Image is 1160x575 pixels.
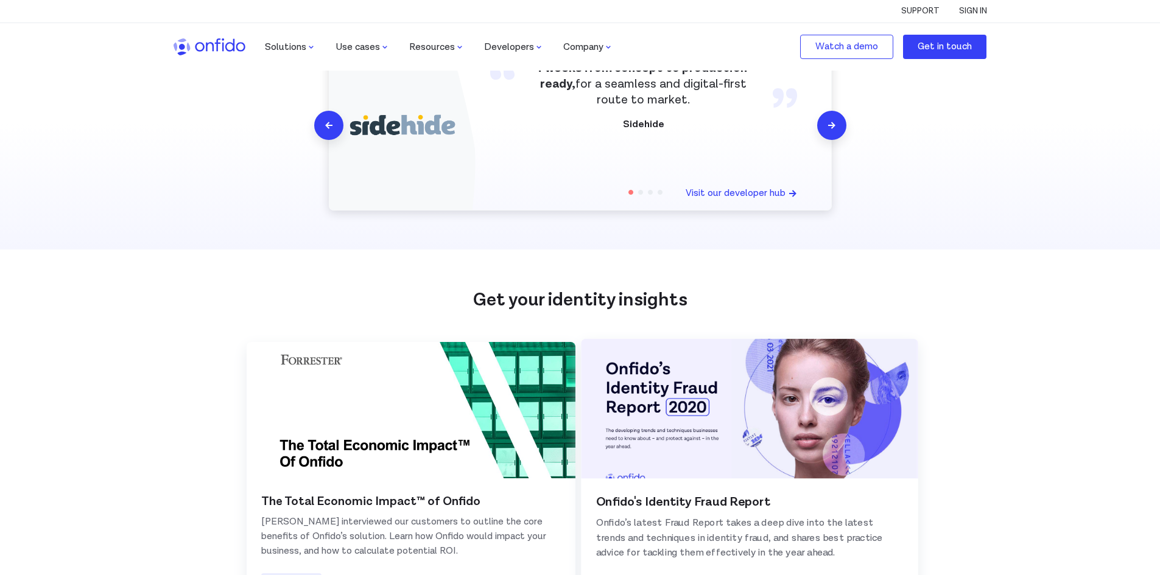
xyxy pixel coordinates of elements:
[824,118,839,133] img: svg+xml;base64,PHN2ZyB3aWR0aD0iMjQiIGhlaWdodD0iMjQiIHZpZXdCb3g9IjAgMCAyNCAyNCIgZmlsbD0ibm9uZSIgeG...
[326,31,399,63] button: Use cases
[261,515,561,559] p: [PERSON_NAME] interviewed our customers to outline the core benefits of Onfido’s solution. Learn ...
[596,493,902,511] h2: Onfido's Identity Fraud Report
[903,35,986,59] a: label-button
[247,342,575,478] img: Forrester_TEI_Thumbnail.png
[484,41,534,54] span: Developers
[596,516,902,561] p: Onfido’s latest Fraud Report takes a deep dive into the latest trends and techniques in identity ...
[563,41,603,54] span: Company
[603,42,613,52] img: svg+xml;base64,PD94bWwgdmVyc2lvbj0iMS4wIiBlbmNvZGluZz0iVVRGLTgiPz4KPHN2ZyB2ZXJzaW9uPSIxLjEiIHZpZX...
[959,6,987,17] span: Sign in
[581,338,918,478] img: Cover_JPEG.jpg
[959,4,987,17] a: Sign in
[261,493,561,510] h2: The Total Economic Impact™ of Onfido
[410,288,751,313] h2: Get your identity insights
[800,35,893,59] a: label-button
[686,186,786,201] p: Visit our developer hub
[786,186,800,201] img: svg+xml;base64,PD94bWwgdmVyc2lvbj0iMS4wIiBlbmNvZGluZz0iVVRGLTgiPz4KPHN2ZyBmaWxsPSJub25lIiB2aWV3Qm...
[336,41,380,54] span: Use cases
[534,42,544,52] img: svg+xml;base64,PD94bWwgdmVyc2lvbj0iMS4wIiBlbmNvZGluZz0iVVRGLTgiPz4KPHN2ZyB2ZXJzaW9uPSIxLjEiIHZpZX...
[918,40,972,54] div: Get in touch
[255,31,326,63] button: Solutions
[681,181,805,206] a: Visit our developer hub
[174,38,246,55] img: Onfido logo home page
[322,118,336,133] img: svg+xml;base64,PHN2ZyB3aWR0aD0iMjQiIGhlaWdodD0iMjQiIHZpZXdCb3g9IjAgMCAyNCAyNCIgZmlsbD0ibm9uZSIgeG...
[901,4,940,17] a: Support
[409,41,455,54] span: Resources
[265,41,306,54] span: Solutions
[399,31,474,63] button: Resources
[554,31,623,63] button: Company
[901,6,940,17] span: Support
[306,42,316,52] img: svg+xml;base64,PD94bWwgdmVyc2lvbj0iMS4wIiBlbmNvZGluZz0iVVRGLTgiPz4KPHN2ZyB2ZXJzaW9uPSIxLjEiIHZpZX...
[455,42,465,52] img: svg+xml;base64,PD94bWwgdmVyc2lvbj0iMS4wIiBlbmNvZGluZz0iVVRGLTgiPz4KPHN2ZyB2ZXJzaW9uPSIxLjEiIHZpZX...
[380,42,390,52] img: svg+xml;base64,PD94bWwgdmVyc2lvbj0iMS4wIiBlbmNvZGluZz0iVVRGLTgiPz4KPHN2ZyB2ZXJzaW9uPSIxLjEiIHZpZX...
[474,31,554,63] button: Developers
[815,40,878,54] div: Watch a demo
